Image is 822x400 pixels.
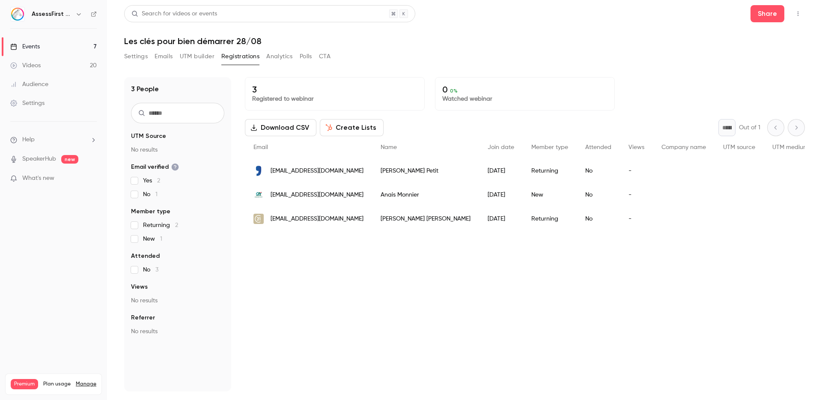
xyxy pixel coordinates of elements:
div: - [620,159,653,183]
div: No [577,183,620,207]
span: Views [628,144,644,150]
span: 1 [160,236,162,242]
span: UTM Source [131,132,166,140]
span: Email verified [131,163,179,171]
div: Anais Monnier [372,183,479,207]
iframe: Noticeable Trigger [86,175,97,182]
span: 0 % [450,88,458,94]
h6: AssessFirst Training [32,10,72,18]
span: New [143,235,162,243]
p: No results [131,296,224,305]
span: Name [381,144,397,150]
button: Polls [300,50,312,63]
p: No results [131,327,224,336]
div: [DATE] [479,207,523,231]
button: Analytics [266,50,293,63]
span: 2 [157,178,160,184]
span: No [143,190,158,199]
span: [EMAIL_ADDRESS][DOMAIN_NAME] [271,167,363,176]
div: - [620,207,653,231]
span: UTM medium [772,144,808,150]
div: Settings [10,99,45,107]
img: century21.fr [253,214,264,224]
button: Create Lists [320,119,384,136]
p: Watched webinar [442,95,608,103]
button: Settings [124,50,148,63]
div: Returning [523,159,577,183]
img: log.fr [253,166,264,176]
span: Join date [488,144,514,150]
span: No [143,266,158,274]
span: Help [22,135,35,144]
div: [DATE] [479,183,523,207]
div: [PERSON_NAME] Petit [372,159,479,183]
a: Manage [76,381,96,388]
span: Attended [131,252,160,260]
p: Registered to webinar [252,95,417,103]
button: Registrations [221,50,259,63]
li: help-dropdown-opener [10,135,97,144]
span: Member type [531,144,568,150]
span: Attended [585,144,611,150]
div: Search for videos or events [131,9,217,18]
p: No results [131,146,224,154]
div: Events [10,42,40,51]
div: No [577,207,620,231]
span: 2 [175,222,178,228]
span: Views [131,283,148,291]
span: [EMAIL_ADDRESS][DOMAIN_NAME] [271,191,363,200]
h1: Les clés pour bien démarrer 28/08 [124,36,805,46]
span: 1 [155,191,158,197]
span: UTM source [723,144,755,150]
span: Referrer [131,313,155,322]
span: What's new [22,174,54,183]
span: Returning [143,221,178,230]
div: [DATE] [479,159,523,183]
span: Member type [131,207,170,216]
div: Returning [523,207,577,231]
div: New [523,183,577,207]
button: CTA [319,50,331,63]
span: Company name [661,144,706,150]
button: UTM builder [180,50,214,63]
span: Email [253,144,268,150]
p: 3 [252,84,417,95]
section: facet-groups [131,132,224,336]
h1: 3 People [131,84,159,94]
div: No [577,159,620,183]
span: Plan usage [43,381,71,388]
p: 0 [442,84,608,95]
div: Audience [10,80,48,89]
div: - [620,183,653,207]
span: Yes [143,176,160,185]
img: ca-toulouse31.fr [253,190,264,200]
div: [PERSON_NAME] [PERSON_NAME] [372,207,479,231]
span: [EMAIL_ADDRESS][DOMAIN_NAME] [271,215,363,224]
div: Videos [10,61,41,70]
button: Download CSV [245,119,316,136]
a: SpeakerHub [22,155,56,164]
button: Share [751,5,784,22]
span: Premium [11,379,38,389]
img: AssessFirst Training [11,7,24,21]
button: Emails [155,50,173,63]
p: Out of 1 [739,123,760,132]
span: 3 [155,267,158,273]
span: new [61,155,78,164]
